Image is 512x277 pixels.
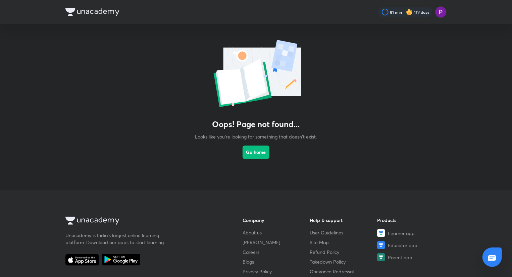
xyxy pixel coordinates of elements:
[435,6,447,18] img: Preeti Pandey
[388,230,415,237] span: Learner app
[310,229,377,236] a: User Guidelines
[195,133,317,140] p: Looks like you're looking for something that doesn't exist.
[65,232,166,246] p: Unacademy is India’s largest online learning platform. Download our apps to start learning
[65,217,221,226] a: Company Logo
[377,253,445,261] a: Parent app
[243,248,310,256] a: Careers
[406,9,413,15] img: streak
[243,146,269,159] button: Go home
[377,241,385,249] img: Educator app
[377,253,385,261] img: Parent app
[65,8,119,16] img: Company Logo
[377,241,445,249] a: Educator app
[310,239,377,246] a: Site Map
[243,258,310,265] a: Blogs
[310,258,377,265] a: Takedown Policy
[243,248,259,256] span: Careers
[243,239,310,246] a: [PERSON_NAME]
[388,242,417,249] span: Educator app
[243,268,310,275] a: Privacy Policy
[243,140,269,176] a: Go home
[243,217,310,224] h6: Company
[377,229,445,237] a: Learner app
[212,119,300,129] h3: Oops! Page not found...
[377,217,445,224] h6: Products
[243,229,310,236] a: About us
[310,248,377,256] a: Refund Policy
[65,217,119,225] img: Company Logo
[310,217,377,224] h6: Help & support
[310,268,377,275] a: Grievance Redressal
[189,38,323,111] img: error
[377,229,385,237] img: Learner app
[388,254,412,261] span: Parent app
